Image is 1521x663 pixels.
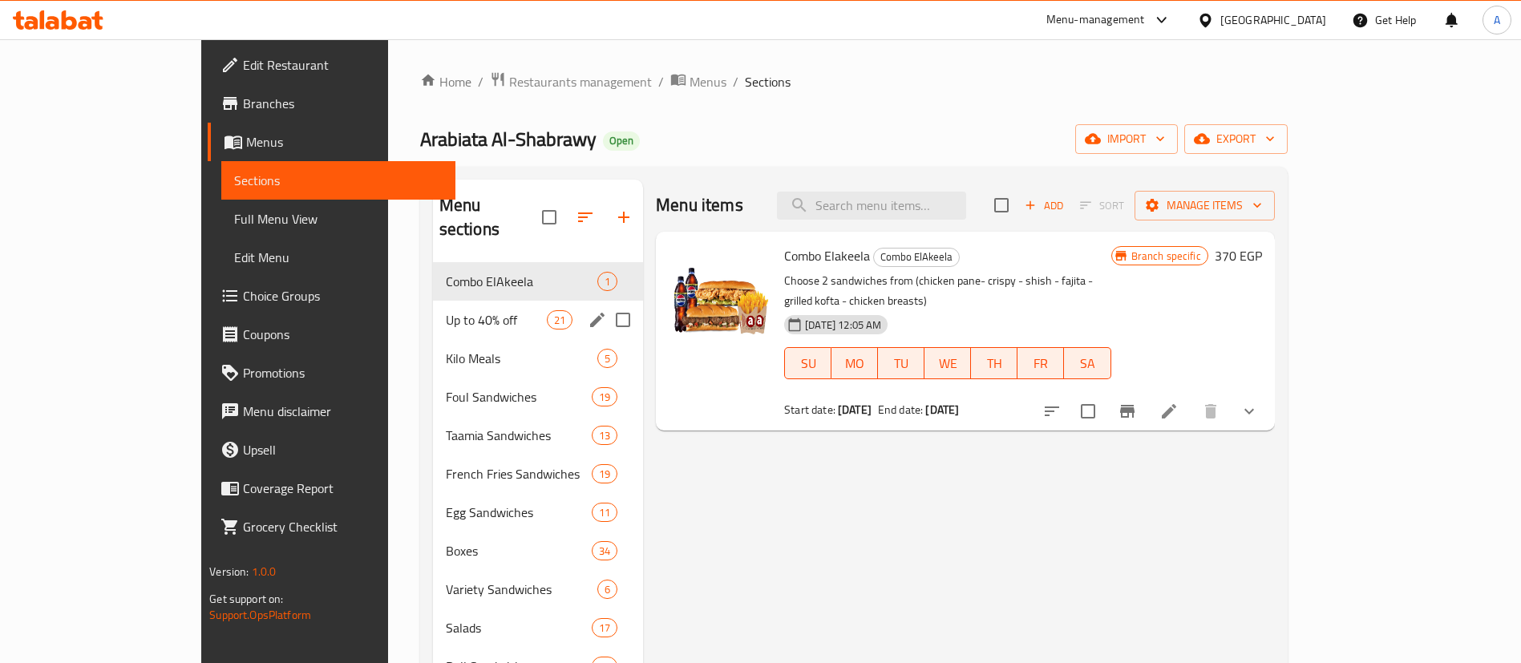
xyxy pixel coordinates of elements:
button: show more [1230,392,1268,431]
span: Combo Elakeela [784,244,870,268]
span: SU [791,352,825,375]
a: Edit menu item [1159,402,1179,421]
div: Salads [446,618,592,637]
div: Taamia Sandwiches13 [433,416,644,455]
a: Menu disclaimer [208,392,455,431]
span: 5 [598,351,617,366]
div: Kilo Meals [446,349,597,368]
div: French Fries Sandwiches19 [433,455,644,493]
span: 1.0.0 [252,561,277,582]
li: / [733,72,738,91]
button: import [1075,124,1178,154]
span: Boxes [446,541,592,560]
span: 6 [598,582,617,597]
span: Branches [243,94,443,113]
button: SU [784,347,831,379]
a: Choice Groups [208,277,455,315]
button: Add [1018,193,1070,218]
button: WE [924,347,971,379]
span: WE [931,352,965,375]
span: TH [977,352,1011,375]
span: 19 [593,390,617,405]
span: A [1494,11,1500,29]
div: Variety Sandwiches6 [433,570,644,608]
span: Coverage Report [243,479,443,498]
span: Upsell [243,440,443,459]
button: sort-choices [1033,392,1071,431]
button: Manage items [1135,191,1275,220]
input: search [777,192,966,220]
span: Select section first [1070,193,1135,218]
a: Branches [208,84,455,123]
button: TH [971,347,1017,379]
span: Get support on: [209,588,283,609]
span: Branch specific [1125,249,1207,264]
a: Promotions [208,354,455,392]
div: Salads17 [433,608,644,647]
span: Promotions [243,363,443,382]
b: [DATE] [925,399,959,420]
span: Coupons [243,325,443,344]
div: items [547,310,572,329]
span: Version: [209,561,249,582]
div: Combo ElAkeela [873,248,960,267]
div: Variety Sandwiches [446,580,597,599]
div: Menu-management [1046,10,1145,30]
span: Sections [234,171,443,190]
button: Add section [605,198,643,236]
div: items [592,464,617,483]
a: Grocery Checklist [208,507,455,546]
a: Coupons [208,315,455,354]
span: 19 [593,467,617,482]
span: Sort sections [566,198,605,236]
span: Start date: [784,399,835,420]
span: Select all sections [532,200,566,234]
img: Combo Elakeela [669,245,771,347]
div: Combo ElAkeela1 [433,262,644,301]
a: Edit Menu [221,238,455,277]
b: [DATE] [838,399,872,420]
p: Choose 2 sandwiches from (chicken pane- crispy - shish - fajita - grilled kofta - chicken breasts) [784,271,1110,311]
span: Combo ElAkeela [446,272,597,291]
span: Egg Sandwiches [446,503,592,522]
div: Foul Sandwiches [446,387,592,406]
div: items [592,426,617,445]
span: 17 [593,621,617,636]
li: / [658,72,664,91]
span: Menu disclaimer [243,402,443,421]
span: Sections [745,72,791,91]
nav: breadcrumb [420,71,1288,92]
a: Edit Restaurant [208,46,455,84]
div: Up to 40% off21edit [433,301,644,339]
span: Select to update [1071,394,1105,428]
h6: 370 EGP [1215,245,1262,267]
div: Kilo Meals5 [433,339,644,378]
a: Full Menu View [221,200,455,238]
button: MO [831,347,878,379]
li: / [478,72,483,91]
a: Sections [221,161,455,200]
span: Select section [985,188,1018,222]
span: Up to 40% off [446,310,547,329]
span: Choice Groups [243,286,443,305]
div: Boxes34 [433,532,644,570]
div: items [597,349,617,368]
div: French Fries Sandwiches [446,464,592,483]
span: Arabiata Al-Shabrawy [420,121,597,157]
span: Taamia Sandwiches [446,426,592,445]
button: FR [1017,347,1064,379]
button: delete [1191,392,1230,431]
span: 11 [593,505,617,520]
span: Grocery Checklist [243,517,443,536]
span: Combo ElAkeela [874,248,959,266]
div: items [597,580,617,599]
div: items [597,272,617,291]
h2: Menu sections [439,193,543,241]
span: Add [1022,196,1066,215]
span: Full Menu View [234,209,443,228]
span: 34 [593,544,617,559]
